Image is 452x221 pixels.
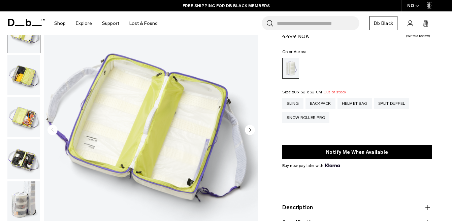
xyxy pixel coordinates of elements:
img: {"height" => 20, "alt" => "Klarna"} [325,164,340,167]
a: Lost & Found [129,11,158,35]
span: 4.499 NOK [282,33,309,39]
legend: Color: [282,50,306,54]
img: Weigh_Lighter_Split_Duffel_70L_6.png [7,55,40,95]
a: Snow Roller Pro [282,112,329,123]
span: Out of stock [323,90,347,94]
a: Helmet Bag [337,98,372,109]
a: Write a review [406,34,430,38]
a: Db Black [369,16,397,30]
span: 60 x 32 x 32 CM [292,90,322,94]
img: Weigh_Lighter_Split_Duffel_70L_7.png [7,97,40,137]
a: Aurora [282,58,299,79]
a: FREE SHIPPING FOR DB BLACK MEMBERS [183,3,270,9]
nav: Main Navigation [49,11,163,35]
legend: Size: [282,90,346,94]
a: Sling [282,98,303,109]
a: Backpack [305,98,335,109]
a: Split Duffel [374,98,409,109]
button: Previous slide [47,125,58,136]
a: Explore [76,11,92,35]
button: Description [282,204,432,212]
a: Shop [54,11,66,35]
span: Aurora [294,49,307,54]
button: Weigh_Lighter_Split_Duffel_70L_7.png [7,96,40,137]
button: Notify Me When Available [282,145,432,159]
button: Weigh_Lighter_Split_Duffel_70L_6.png [7,54,40,95]
span: Buy now pay later with [282,163,340,169]
a: Support [102,11,119,35]
img: Weigh_Lighter_Split_Duffel_70L_8.png [7,139,40,179]
button: Next slide [245,125,255,136]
